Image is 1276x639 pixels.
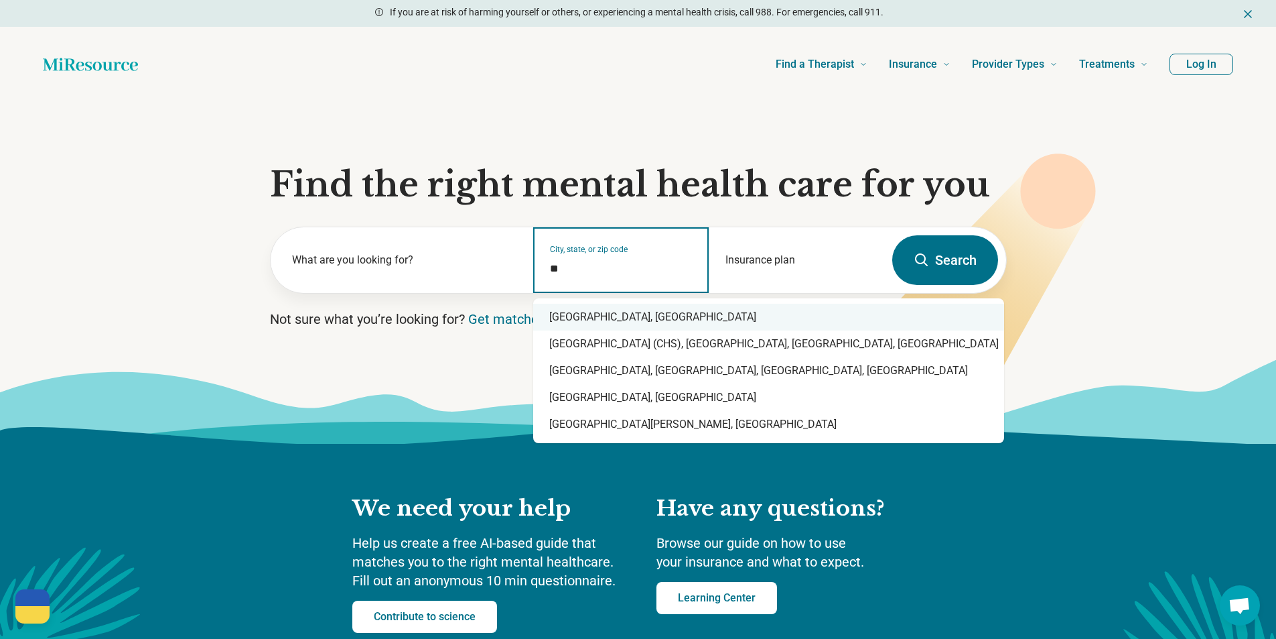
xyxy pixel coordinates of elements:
span: Treatments [1079,55,1135,74]
div: [GEOGRAPHIC_DATA] (CHS), [GEOGRAPHIC_DATA], [GEOGRAPHIC_DATA], [GEOGRAPHIC_DATA] [533,331,1004,357]
a: Home page [43,51,138,78]
button: Log In [1169,54,1233,75]
p: Browse our guide on how to use your insurance and what to expect. [656,534,924,571]
a: Contribute to science [352,601,497,633]
h2: Have any questions? [656,495,924,523]
div: [GEOGRAPHIC_DATA][PERSON_NAME], [GEOGRAPHIC_DATA] [533,411,1004,438]
p: If you are at risk of harming yourself or others, or experiencing a mental health crisis, call 98... [390,5,883,19]
span: Provider Types [972,55,1044,74]
div: Suggestions [533,298,1004,443]
h2: We need your help [352,495,630,523]
a: Learning Center [656,582,777,614]
h1: Find the right mental health care for you [270,165,1007,205]
div: [GEOGRAPHIC_DATA], [GEOGRAPHIC_DATA], [GEOGRAPHIC_DATA], [GEOGRAPHIC_DATA] [533,357,1004,384]
div: [GEOGRAPHIC_DATA], [GEOGRAPHIC_DATA] [533,304,1004,331]
p: Not sure what you’re looking for? [270,310,1007,329]
span: Insurance [889,55,937,74]
div: [GEOGRAPHIC_DATA], [GEOGRAPHIC_DATA] [533,384,1004,411]
span: Find a Therapist [776,55,854,74]
a: Open chat [1220,585,1260,626]
p: Help us create a free AI-based guide that matches you to the right mental healthcare. Fill out an... [352,534,630,590]
label: What are you looking for? [292,252,518,268]
button: Dismiss [1241,5,1255,21]
a: Get matched [468,311,546,327]
button: Search [892,235,998,285]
